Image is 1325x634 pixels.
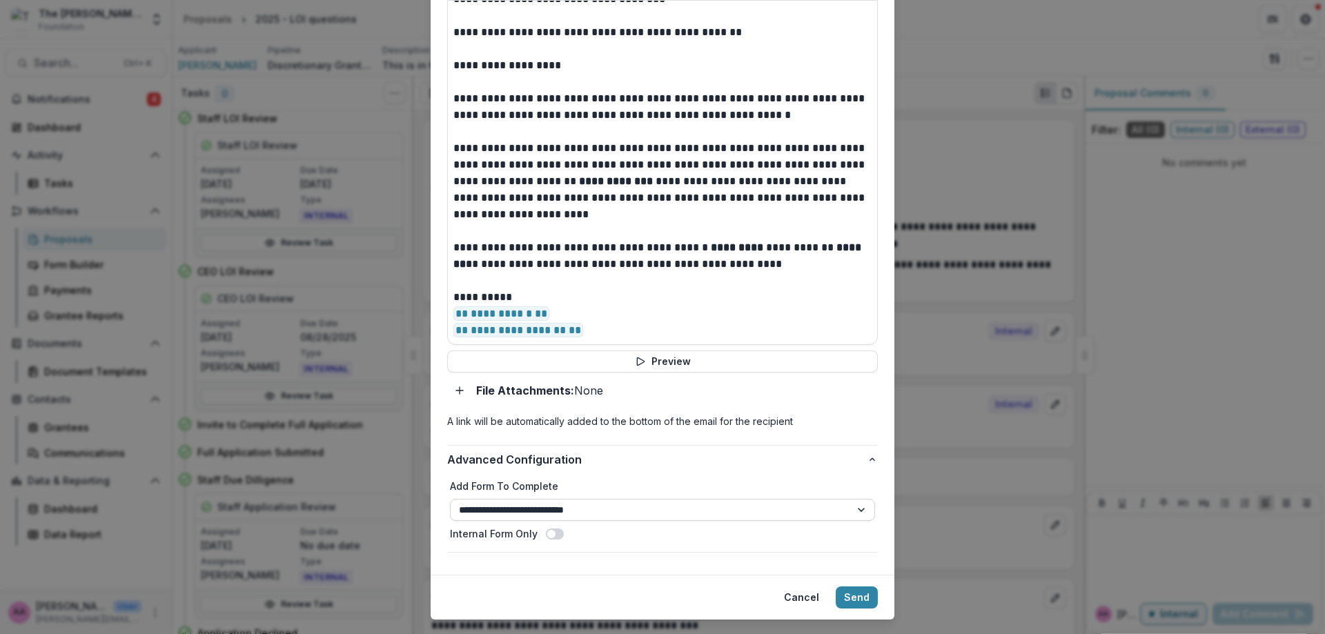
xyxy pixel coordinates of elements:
[450,479,875,493] label: Add Form To Complete
[447,414,878,428] p: A link will be automatically added to the bottom of the email for the recipient
[447,446,878,473] button: Advanced Configuration
[447,350,878,373] button: Preview
[836,586,878,608] button: Send
[447,473,878,552] div: Advanced Configuration
[476,384,574,397] strong: File Attachments:
[776,586,827,608] button: Cancel
[450,526,538,541] label: Internal Form Only
[447,451,867,468] span: Advanced Configuration
[476,382,603,399] p: None
[449,379,471,402] button: Add attachment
